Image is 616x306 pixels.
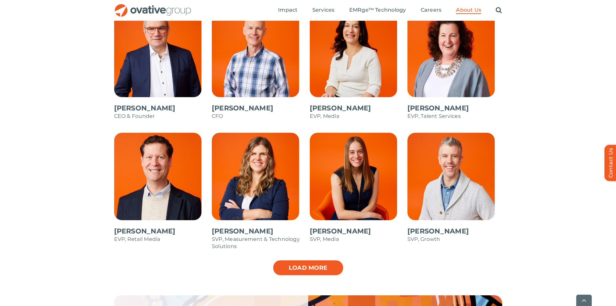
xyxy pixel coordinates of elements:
span: EMRge™ Technology [349,7,406,13]
a: OG_Full_horizontal_RGB [114,3,192,9]
a: Services [312,7,335,14]
span: Impact [278,7,297,13]
a: EMRge™ Technology [349,7,406,14]
span: About Us [456,7,481,13]
span: Careers [421,7,442,13]
a: About Us [456,7,481,14]
span: Services [312,7,335,13]
a: Careers [421,7,442,14]
a: Impact [278,7,297,14]
a: Search [496,7,502,14]
a: Load more [273,260,344,276]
